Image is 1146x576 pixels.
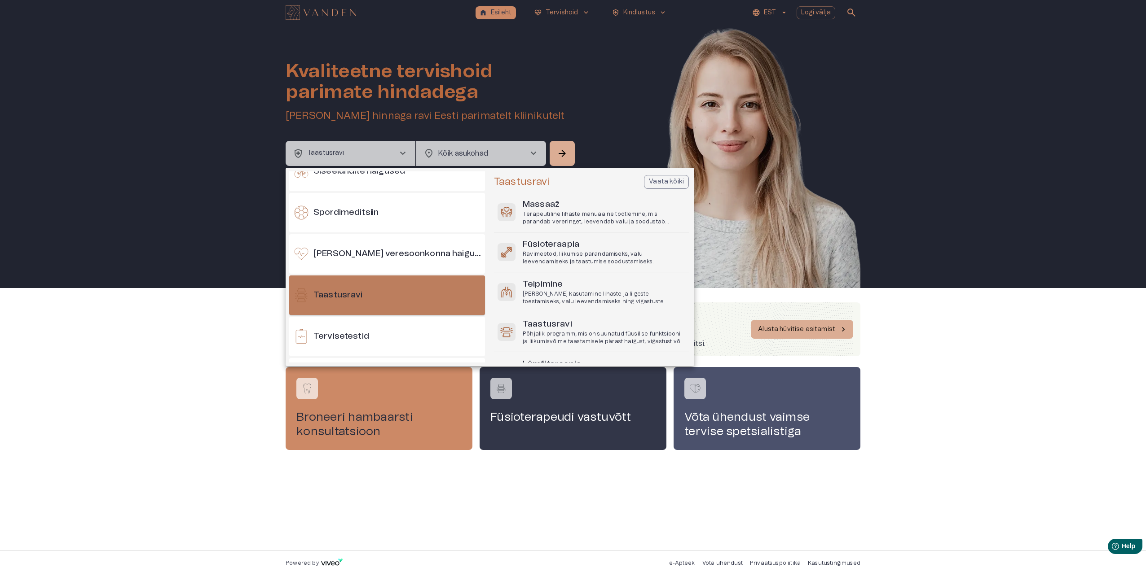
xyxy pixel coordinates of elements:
p: Terapeutiline lihaste manuaalne töötlemine, mis parandab vereringet, leevendab valu ja soodustab ... [523,210,685,226]
h6: Siseelundite haigused [313,166,405,178]
h6: Taastusravi [313,289,363,301]
h6: Füsioteraapia [523,239,685,251]
p: Ravimeetod, liikumise parandamiseks, valu leevendamiseks ja taastumise soodustamiseks. [523,250,685,266]
h6: [PERSON_NAME] veresoonkonna haigused [313,248,481,260]
h5: Taastusravi [494,175,550,188]
p: Vaata kõiki [649,177,684,187]
p: Põhjalik programm, mis on suunatud füüsilise funktsiooni ja liikumisvõime taastamisele pärast hai... [523,330,685,345]
h6: Tervisetestid [313,331,369,343]
h6: Spordimeditsiin [313,207,379,219]
h6: Taastusravi [523,319,685,331]
h6: Teipimine [523,279,685,291]
p: [PERSON_NAME] kasutamine lihaste ja liigeste toestamiseks, valu leevendamiseks ning vigastuste en... [523,290,685,305]
iframe: Help widget launcher [1076,535,1146,560]
h6: Lümfiteraapia [523,358,685,371]
h6: Massaaž [523,199,685,211]
button: Vaata kõiki [644,175,689,189]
